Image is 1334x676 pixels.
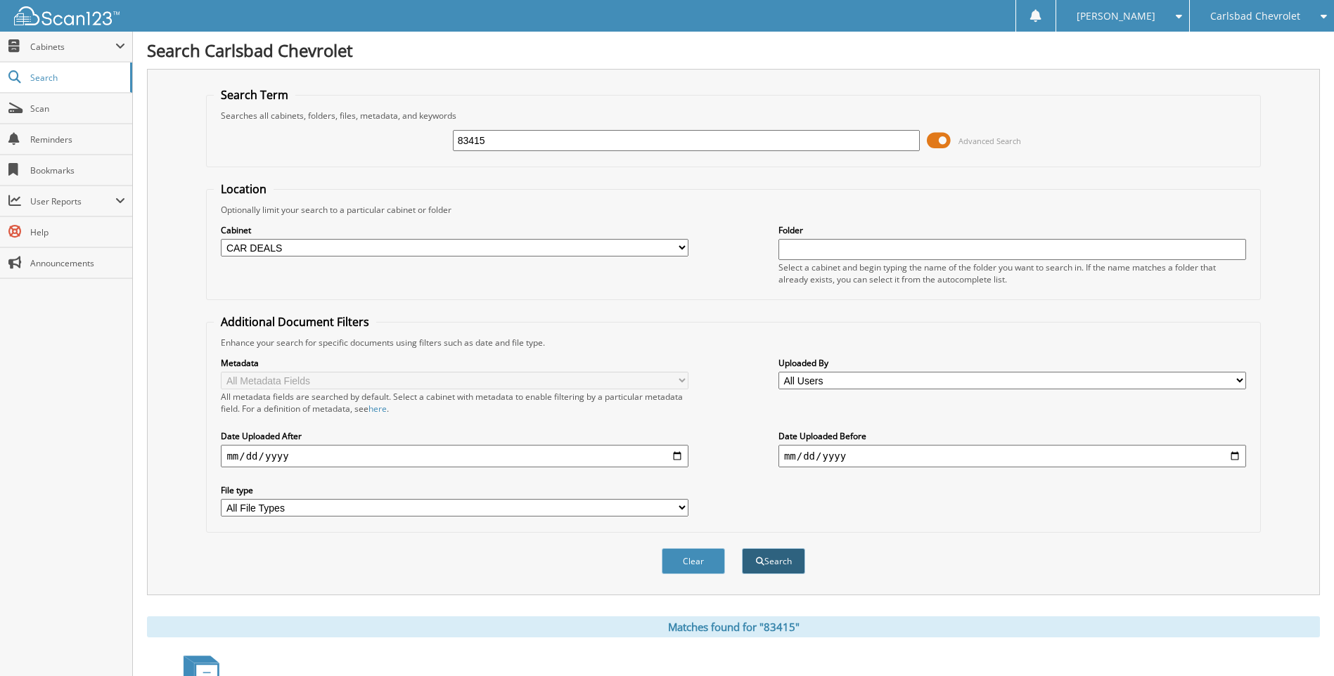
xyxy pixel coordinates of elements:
[221,357,688,369] label: Metadata
[1210,12,1300,20] span: Carlsbad Chevrolet
[1264,609,1334,676] iframe: Chat Widget
[214,314,376,330] legend: Additional Document Filters
[221,445,688,467] input: start
[30,72,123,84] span: Search
[214,181,274,197] legend: Location
[30,41,115,53] span: Cabinets
[662,548,725,574] button: Clear
[214,204,1252,216] div: Optionally limit your search to a particular cabinet or folder
[221,224,688,236] label: Cabinet
[30,257,125,269] span: Announcements
[30,164,125,176] span: Bookmarks
[778,357,1246,369] label: Uploaded By
[147,39,1320,62] h1: Search Carlsbad Chevrolet
[778,430,1246,442] label: Date Uploaded Before
[30,226,125,238] span: Help
[778,445,1246,467] input: end
[147,616,1320,637] div: Matches found for "83415"
[214,110,1252,122] div: Searches all cabinets, folders, files, metadata, and keywords
[958,136,1021,146] span: Advanced Search
[1077,12,1155,20] span: [PERSON_NAME]
[778,261,1246,285] div: Select a cabinet and begin typing the name of the folder you want to search in. If the name match...
[30,195,115,207] span: User Reports
[221,484,688,496] label: File type
[30,134,125,145] span: Reminders
[742,548,805,574] button: Search
[221,430,688,442] label: Date Uploaded After
[221,391,688,415] div: All metadata fields are searched by default. Select a cabinet with metadata to enable filtering b...
[368,403,387,415] a: here
[214,87,295,103] legend: Search Term
[778,224,1246,236] label: Folder
[214,337,1252,349] div: Enhance your search for specific documents using filters such as date and file type.
[14,6,120,25] img: scan123-logo-white.svg
[30,103,125,115] span: Scan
